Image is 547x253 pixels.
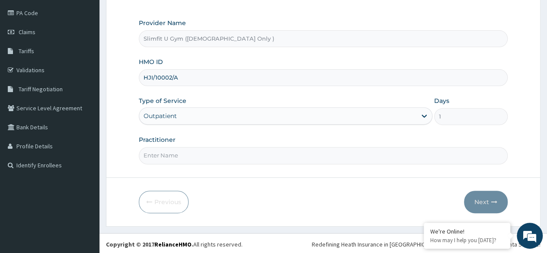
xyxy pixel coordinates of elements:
[139,69,508,86] input: Enter HMO ID
[434,96,449,105] label: Days
[464,191,508,213] button: Next
[139,96,186,105] label: Type of Service
[139,58,163,66] label: HMO ID
[312,240,541,249] div: Redefining Heath Insurance in [GEOGRAPHIC_DATA] using Telemedicine and Data Science!
[4,164,165,195] textarea: Type your message and hit 'Enter'
[430,237,504,244] p: How may I help you today?
[142,4,163,25] div: Minimize live chat window
[139,135,176,144] label: Practitioner
[139,191,189,213] button: Previous
[430,227,504,235] div: We're Online!
[50,73,119,160] span: We're online!
[19,28,35,36] span: Claims
[45,48,145,60] div: Chat with us now
[19,85,63,93] span: Tariff Negotiation
[139,19,186,27] label: Provider Name
[19,47,34,55] span: Tariffs
[106,240,193,248] strong: Copyright © 2017 .
[154,240,192,248] a: RelianceHMO
[16,43,35,65] img: d_794563401_company_1708531726252_794563401
[139,147,508,164] input: Enter Name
